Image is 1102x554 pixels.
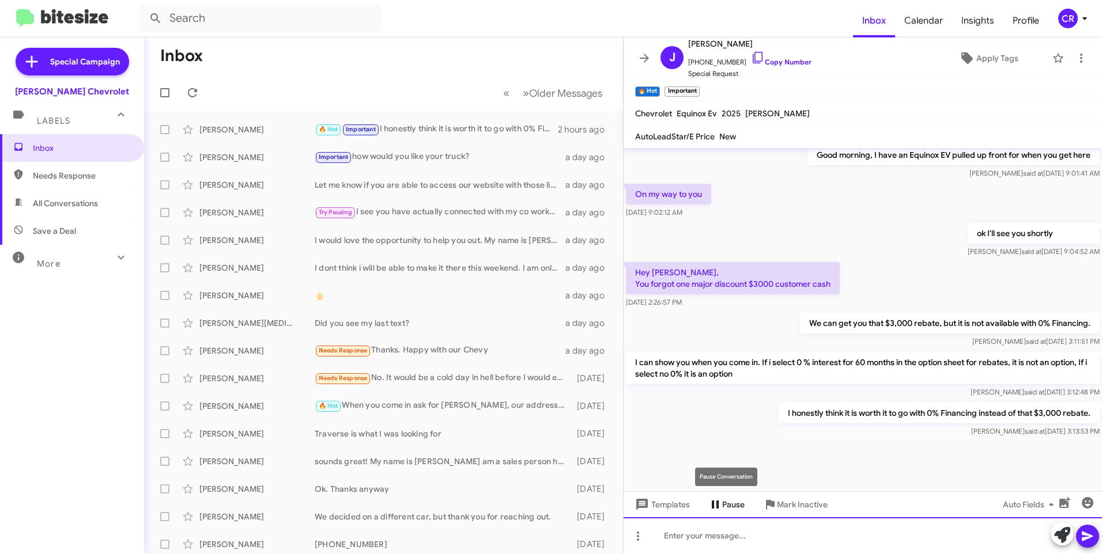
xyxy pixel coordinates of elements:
[315,179,565,191] div: Let me know if you are able to access our website with those links, I may have to text them off m...
[565,345,614,356] div: a day ago
[50,56,120,67] span: Special Campaign
[1025,427,1045,435] span: said at
[558,124,614,135] div: 2 hours ago
[199,373,315,384] div: [PERSON_NAME]
[695,468,757,486] div: Pause Conversation
[1003,4,1048,37] span: Profile
[199,179,315,191] div: [PERSON_NAME]
[315,290,565,301] div: 🖕
[199,151,315,163] div: [PERSON_NAME]
[779,403,1100,423] p: I honestly think it is worth it to go with 0% Financing instead of that $3,000 rebate.
[315,456,572,467] div: sounds great! My name is [PERSON_NAME] am a sales person here at the dealership. My phone number ...
[853,4,895,37] a: Inbox
[572,428,614,439] div: [DATE]
[777,494,828,515] span: Mark Inactive
[199,207,315,218] div: [PERSON_NAME]
[688,51,812,68] span: [PHONE_NUMBER]
[1023,169,1043,177] span: said at
[572,483,614,495] div: [DATE]
[971,388,1100,396] span: [PERSON_NAME] [DATE] 3:12:48 PM
[1003,494,1058,515] span: Auto Fields
[665,86,699,97] small: Important
[626,262,840,294] p: Hey [PERSON_NAME], You forgot one major discount $3000 customer cash
[199,428,315,439] div: [PERSON_NAME]
[516,81,609,105] button: Next
[199,290,315,301] div: [PERSON_NAME]
[565,234,614,246] div: a day ago
[754,494,837,515] button: Mark Inactive
[319,347,368,354] span: Needs Response
[315,234,565,246] div: I would love the opportunity to help you out. My name is [PERSON_NAME] am part of the sales team ...
[572,373,614,384] div: [DATE]
[37,259,61,269] span: More
[199,456,315,467] div: [PERSON_NAME]
[319,153,349,161] span: Important
[895,4,952,37] a: Calendar
[565,290,614,301] div: a day ago
[635,86,660,97] small: 🔥 Hot
[699,494,754,515] button: Pause
[626,352,1100,384] p: I can show you when you come in. If i select 0 % interest for 60 months in the option sheet for r...
[572,511,614,522] div: [DATE]
[315,511,572,522] div: We decided on a different car, but thank you for reaching out.
[635,108,672,119] span: Chevrolet
[626,184,711,204] p: On my way to you
[199,124,315,135] div: [PERSON_NAME]
[315,206,565,219] div: I see you have actually connected with my co worker [PERSON_NAME], She will be able to help you o...
[572,400,614,412] div: [DATE]
[930,48,1047,69] button: Apply Tags
[669,48,675,67] span: J
[497,81,609,105] nav: Page navigation example
[745,108,810,119] span: [PERSON_NAME]
[719,131,736,142] span: New
[1058,9,1078,28] div: CR
[315,344,565,357] div: Thanks. Happy with our Chevy
[633,494,690,515] span: Templates
[315,262,565,274] div: I dont think i will be able to make it there this weekend. I am only 1 year into my lease so I ma...
[315,123,558,136] div: I honestly think it is worth it to go with 0% Financing instead of that $3,000 rebate.
[626,208,682,217] span: [DATE] 9:02:12 AM
[33,198,98,209] span: All Conversations
[1048,9,1089,28] button: CR
[969,169,1100,177] span: [PERSON_NAME] [DATE] 9:01:41 AM
[315,399,572,412] div: When you come in ask for [PERSON_NAME], our address is [STREET_ADDRESS]
[33,170,131,181] span: Needs Response
[968,247,1100,256] span: [PERSON_NAME] [DATE] 9:04:52 AM
[807,145,1100,165] p: Good morning, I have an Equinox EV pulled up front for when you get here
[199,234,315,246] div: [PERSON_NAME]
[199,317,315,329] div: [PERSON_NAME][MEDICAL_DATA]
[199,538,315,550] div: [PERSON_NAME]
[199,511,315,522] div: [PERSON_NAME]
[972,337,1100,346] span: [PERSON_NAME] [DATE] 3:11:51 PM
[315,483,572,495] div: Ok. Thanks anyway
[33,225,76,237] span: Save a Deal
[1021,247,1041,256] span: said at
[722,108,741,119] span: 2025
[37,116,70,126] span: Labels
[572,538,614,550] div: [DATE]
[496,81,516,105] button: Previous
[503,86,510,100] span: «
[199,262,315,274] div: [PERSON_NAME]
[139,5,382,32] input: Search
[319,374,368,382] span: Needs Response
[565,262,614,274] div: a day ago
[952,4,1003,37] a: Insights
[315,371,572,385] div: No. It would be a cold day in hell before I would ever do business with you guys again
[523,86,529,100] span: »
[315,150,565,164] div: how would you like your truck?
[199,400,315,412] div: [PERSON_NAME]
[346,126,376,133] span: Important
[624,494,699,515] button: Templates
[994,494,1067,515] button: Auto Fields
[199,483,315,495] div: [PERSON_NAME]
[635,131,715,142] span: AutoLeadStar/E Price
[319,208,352,216] span: Try Pausing
[976,48,1018,69] span: Apply Tags
[160,47,203,65] h1: Inbox
[315,538,572,550] div: [PHONE_NUMBER]
[688,68,812,79] span: Special Request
